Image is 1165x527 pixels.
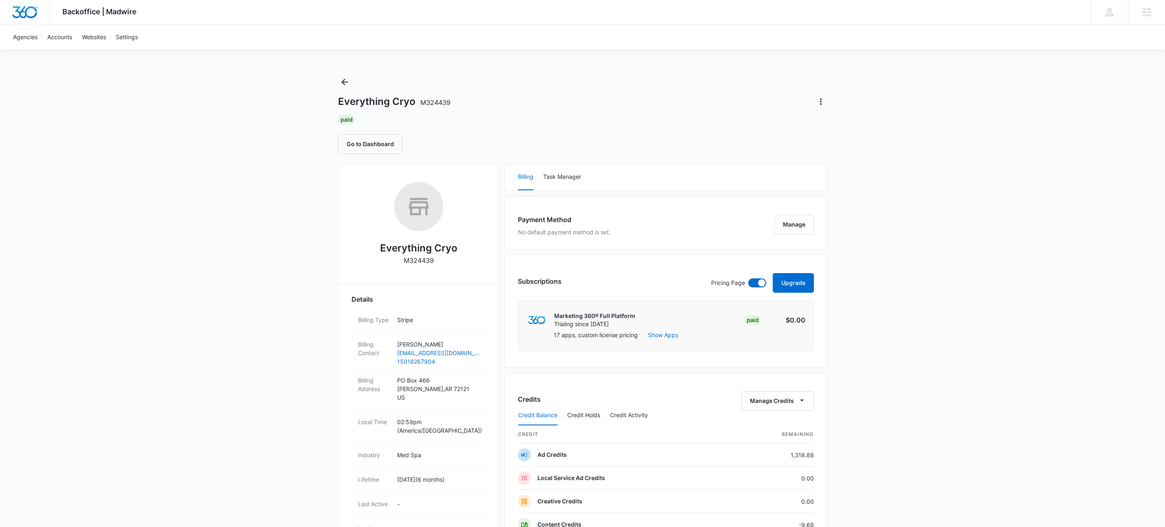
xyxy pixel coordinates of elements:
p: Trialing since [DATE] [554,320,635,328]
p: 17 apps, custom license pricing [554,331,638,339]
div: Billing TypeStripe [351,311,486,335]
td: 0.00 [727,490,814,513]
p: Stripe [397,316,480,324]
div: Paid [744,315,761,325]
p: Ad Credits [537,451,567,459]
dt: Local Time [358,418,391,426]
h3: Payment Method [518,215,610,225]
span: M324439 [420,98,451,107]
p: Med Spa [397,451,480,459]
button: Billing [518,164,533,190]
button: Manage [774,215,814,234]
button: Show Apps [648,331,678,339]
th: credit [518,426,727,443]
button: Task Manager [543,164,581,190]
button: Actions [814,95,827,108]
h3: Subscriptions [518,276,561,286]
button: Go to Dashboard [338,134,402,154]
p: Marketing 360® Full Platform [554,312,635,320]
dt: Billing Type [358,316,391,324]
p: Creative Credits [537,497,582,505]
h2: Everything Cryo [380,241,458,256]
div: IndustryMed Spa [351,446,486,470]
p: [DATE] ( 6 months ) [397,475,480,484]
a: Settings [111,24,143,49]
div: Lifetime[DATE](6 months) [351,470,486,495]
dt: Industry [358,451,391,459]
a: Websites [77,24,111,49]
a: 15016267904 [397,357,480,366]
div: Local Time02:59pm (America/[GEOGRAPHIC_DATA]) [351,413,486,446]
span: Backoffice | Madwire [62,7,137,16]
p: Local Service Ad Credits [537,474,605,482]
button: Credit Activity [610,406,648,425]
p: M324439 [404,256,434,265]
dt: Lifetime [358,475,391,484]
p: 02:59pm ( America/[GEOGRAPHIC_DATA] ) [397,418,480,435]
img: marketing360Logo [528,316,546,325]
dt: Billing Address [358,376,391,393]
h3: Credits [518,394,541,404]
div: Paid [338,115,355,125]
p: PO Box 466 [PERSON_NAME] , AR 72121 US [397,376,480,402]
div: Last Active- [351,495,486,519]
h1: Everything Cryo [338,96,451,108]
div: Billing Contact[PERSON_NAME][EMAIL_ADDRESS][DOMAIN_NAME]15016267904 [351,335,486,371]
td: 1,318.88 [727,443,814,467]
a: [EMAIL_ADDRESS][DOMAIN_NAME] [397,349,480,357]
button: Credit Balance [518,406,557,425]
p: $0.00 [767,315,805,325]
p: [PERSON_NAME] [397,340,480,349]
th: Remaining [727,426,814,443]
span: Details [351,294,373,304]
div: Billing AddressPO Box 466[PERSON_NAME],AR 72121US [351,371,486,413]
p: Pricing Page [711,278,745,287]
button: Credit Holds [567,406,600,425]
p: - [397,500,480,508]
button: Upgrade [773,273,814,293]
dt: Last Active [358,500,391,508]
p: No default payment method is set. [518,228,610,236]
button: Back [338,76,351,89]
a: Accounts [42,24,77,49]
td: 0.00 [727,467,814,490]
button: Manage Credits [741,391,814,411]
a: Agencies [8,24,42,49]
dt: Billing Contact [358,340,391,357]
